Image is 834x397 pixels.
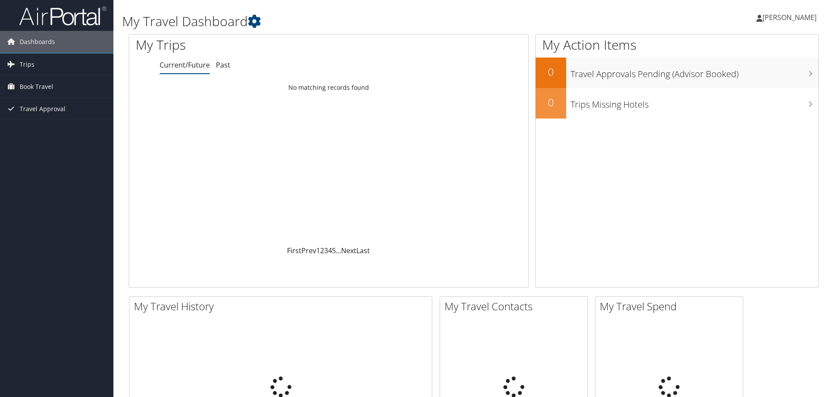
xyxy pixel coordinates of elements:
a: [PERSON_NAME] [756,4,825,31]
a: First [287,246,301,255]
h1: My Travel Dashboard [122,12,591,31]
a: Current/Future [160,60,210,70]
span: Dashboards [20,31,55,53]
td: No matching records found [129,80,528,95]
span: Book Travel [20,76,53,98]
h2: 0 [536,64,566,79]
a: Prev [301,246,316,255]
a: 1 [316,246,320,255]
span: Trips [20,54,34,75]
h2: 0 [536,95,566,110]
h3: Travel Approvals Pending (Advisor Booked) [571,64,818,80]
h2: My Travel Contacts [444,299,588,314]
span: Travel Approval [20,98,65,120]
a: 2 [320,246,324,255]
img: airportal-logo.png [19,6,106,26]
a: Next [341,246,356,255]
h1: My Trips [136,36,355,54]
span: … [336,246,341,255]
a: 5 [332,246,336,255]
h3: Trips Missing Hotels [571,94,818,111]
a: 0Trips Missing Hotels [536,88,818,119]
h1: My Action Items [536,36,818,54]
a: 4 [328,246,332,255]
a: 3 [324,246,328,255]
span: [PERSON_NAME] [762,13,817,22]
a: 0Travel Approvals Pending (Advisor Booked) [536,58,818,88]
a: Last [356,246,370,255]
a: Past [216,60,230,70]
h2: My Travel Spend [600,299,743,314]
h2: My Travel History [134,299,432,314]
